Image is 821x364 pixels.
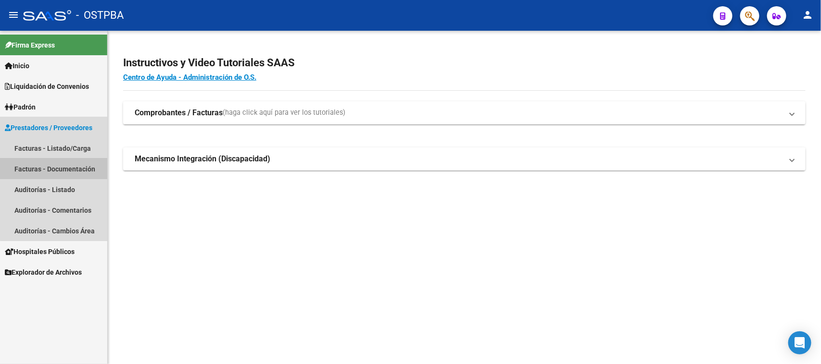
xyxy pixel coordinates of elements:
div: Open Intercom Messenger [788,331,811,354]
strong: Mecanismo Integración (Discapacidad) [135,154,270,164]
mat-icon: person [802,9,813,21]
span: Prestadores / Proveedores [5,122,92,133]
a: Centro de Ayuda - Administración de O.S. [123,73,256,82]
span: (haga click aquí para ver los tutoriales) [223,108,345,118]
mat-expansion-panel-header: Mecanismo Integración (Discapacidad) [123,147,806,170]
span: Padrón [5,102,36,112]
span: Explorador de Archivos [5,267,82,278]
mat-icon: menu [8,9,19,21]
span: - OSTPBA [76,5,124,26]
mat-expansion-panel-header: Comprobantes / Facturas(haga click aquí para ver los tutoriales) [123,101,806,124]
strong: Comprobantes / Facturas [135,108,223,118]
h2: Instructivos y Video Tutoriales SAAS [123,54,806,72]
span: Inicio [5,61,29,71]
span: Hospitales Públicos [5,246,75,257]
span: Firma Express [5,40,55,50]
span: Liquidación de Convenios [5,81,89,92]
